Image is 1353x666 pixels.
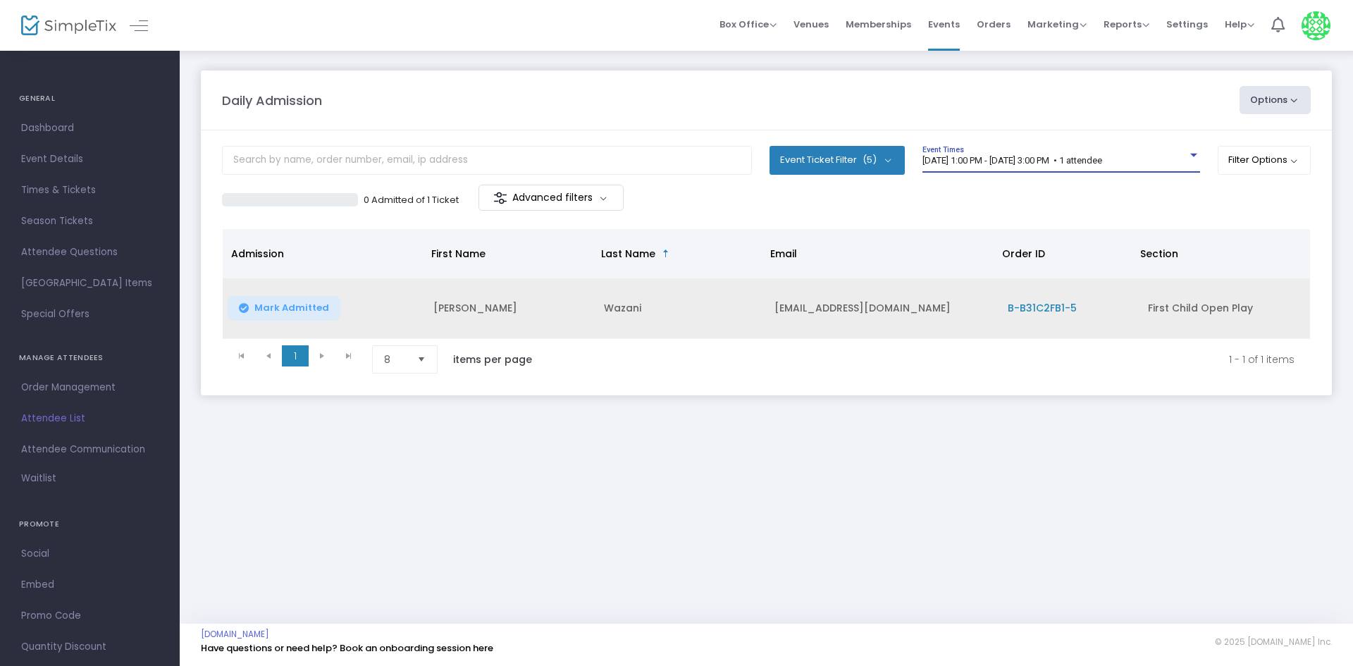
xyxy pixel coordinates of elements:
[19,85,161,113] h4: GENERAL
[770,247,797,261] span: Email
[453,352,532,366] label: items per page
[21,409,159,428] span: Attendee List
[1218,146,1311,174] button: Filter Options
[21,305,159,323] span: Special Offers
[493,191,507,205] img: filter
[21,274,159,292] span: [GEOGRAPHIC_DATA] Items
[478,185,624,211] m-button: Advanced filters
[21,119,159,137] span: Dashboard
[21,378,159,397] span: Order Management
[228,296,340,321] button: Mark Admitted
[1139,278,1311,339] td: First Child Open Play
[1002,247,1045,261] span: Order ID
[1104,18,1149,31] span: Reports
[1215,636,1332,648] span: © 2025 [DOMAIN_NAME] Inc.
[1008,301,1077,315] span: B-B31C2FB1-5
[384,352,406,366] span: 8
[412,346,431,373] button: Select
[562,345,1295,374] kendo-pager-info: 1 - 1 of 1 items
[19,344,161,372] h4: MANAGE ATTENDEES
[21,150,159,168] span: Event Details
[922,155,1102,166] span: [DATE] 1:00 PM - [DATE] 3:00 PM • 1 attendee
[282,345,309,366] span: Page 1
[601,247,655,261] span: Last Name
[1240,86,1311,114] button: Options
[254,302,329,314] span: Mark Admitted
[21,181,159,199] span: Times & Tickets
[364,193,459,207] p: 0 Admitted of 1 Ticket
[928,6,960,42] span: Events
[231,247,284,261] span: Admission
[846,6,911,42] span: Memberships
[1027,18,1087,31] span: Marketing
[222,91,322,110] m-panel-title: Daily Admission
[222,146,752,175] input: Search by name, order number, email, ip address
[201,641,493,655] a: Have questions or need help? Book an onboarding session here
[660,248,672,259] span: Sortable
[21,212,159,230] span: Season Tickets
[863,154,877,166] span: (5)
[223,229,1310,339] div: Data table
[21,243,159,261] span: Attendee Questions
[770,146,905,174] button: Event Ticket Filter(5)
[21,471,56,486] span: Waitlist
[21,440,159,459] span: Attendee Communication
[19,510,161,538] h4: PROMOTE
[1166,6,1208,42] span: Settings
[766,278,999,339] td: [EMAIL_ADDRESS][DOMAIN_NAME]
[1140,247,1178,261] span: Section
[793,6,829,42] span: Venues
[431,247,486,261] span: First Name
[201,629,269,640] a: [DOMAIN_NAME]
[719,18,777,31] span: Box Office
[21,576,159,594] span: Embed
[21,638,159,656] span: Quantity Discount
[977,6,1011,42] span: Orders
[595,278,766,339] td: Wazani
[1225,18,1254,31] span: Help
[425,278,595,339] td: [PERSON_NAME]
[21,545,159,563] span: Social
[21,607,159,625] span: Promo Code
